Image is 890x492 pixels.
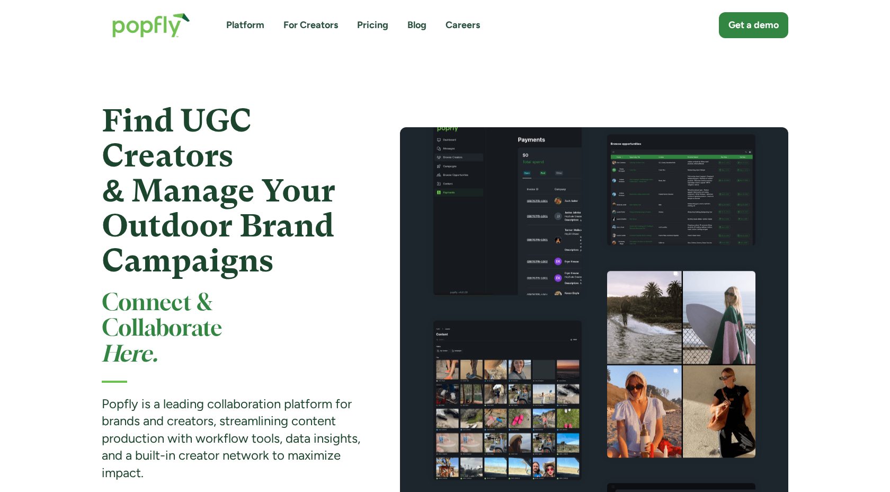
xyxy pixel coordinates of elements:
a: Careers [446,19,480,32]
div: Get a demo [728,19,779,32]
em: Here. [102,344,158,366]
h2: Connect & Collaborate [102,291,362,368]
a: Get a demo [719,12,788,38]
a: For Creators [283,19,338,32]
strong: Find UGC Creators & Manage Your Outdoor Brand Campaigns [102,102,335,279]
strong: Popfly is a leading collaboration platform for brands and creators, streamlining content producti... [102,396,360,480]
a: Blog [407,19,426,32]
a: Platform [226,19,264,32]
a: Pricing [357,19,388,32]
a: home [102,2,201,48]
